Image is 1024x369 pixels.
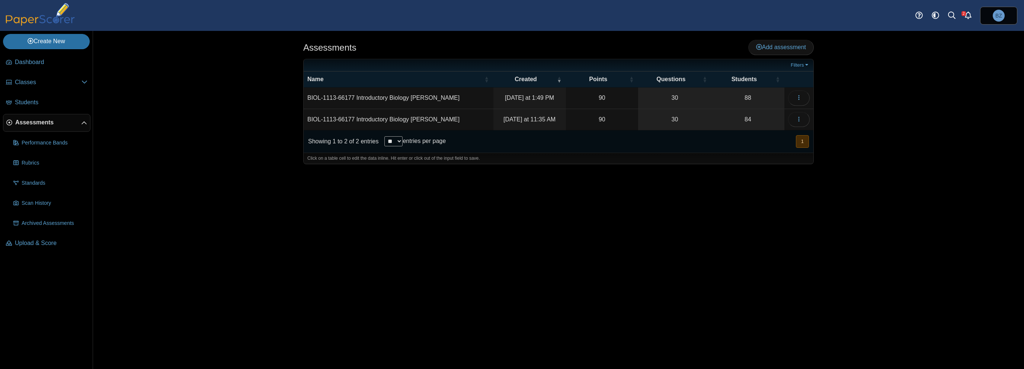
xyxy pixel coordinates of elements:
[3,34,90,49] a: Create New
[22,200,87,207] span: Scan History
[304,153,813,164] div: Click on a table cell to edit the data inline. Hit enter or click out of the input field to save.
[703,71,707,87] span: Questions : Activate to sort
[515,76,537,82] span: Created
[15,239,87,247] span: Upload & Score
[711,88,784,108] a: 88
[10,174,90,192] a: Standards
[566,88,638,109] td: 90
[22,139,87,147] span: Performance Bands
[732,76,757,82] span: Students
[307,76,324,82] span: Name
[3,20,77,27] a: PaperScorer
[789,61,812,69] a: Filters
[10,214,90,232] a: Archived Assessments
[304,88,493,109] td: BIOL-1113-66177 Introductory Biology [PERSON_NAME]
[484,71,489,87] span: Name : Activate to sort
[10,154,90,172] a: Rubrics
[304,130,378,153] div: Showing 1 to 2 of 2 entries
[980,7,1017,25] a: Bo Zhang
[303,41,356,54] h1: Assessments
[403,138,446,144] label: entries per page
[505,95,554,101] time: Sep 5, 2025 at 1:49 PM
[993,10,1005,22] span: Bo Zhang
[995,13,1002,18] span: Bo Zhang
[15,98,87,106] span: Students
[566,109,638,130] td: 90
[656,76,685,82] span: Questions
[15,58,87,66] span: Dashboard
[22,159,87,167] span: Rubrics
[304,109,493,130] td: BIOL-1113-66177 Introductory Biology [PERSON_NAME]
[15,78,81,86] span: Classes
[3,74,90,92] a: Classes
[15,118,81,127] span: Assessments
[638,88,711,108] a: 30
[3,94,90,112] a: Students
[503,116,556,123] time: Sep 4, 2025 at 11:35 AM
[711,109,784,130] a: 84
[22,220,87,227] span: Archived Assessments
[3,114,90,132] a: Assessments
[796,135,809,147] button: 1
[589,76,607,82] span: Points
[557,71,561,87] span: Created : Activate to remove sorting
[960,7,976,24] a: Alerts
[638,109,711,130] a: 30
[3,3,77,26] img: PaperScorer
[795,135,809,147] nav: pagination
[3,235,90,252] a: Upload & Score
[10,134,90,152] a: Performance Bands
[748,40,814,55] a: Add assessment
[756,44,806,50] span: Add assessment
[3,54,90,71] a: Dashboard
[10,194,90,212] a: Scan History
[775,71,780,87] span: Students : Activate to sort
[22,179,87,187] span: Standards
[629,71,634,87] span: Points : Activate to sort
